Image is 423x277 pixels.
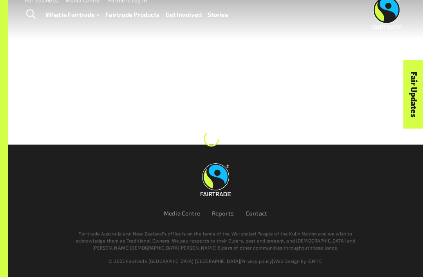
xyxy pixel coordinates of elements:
[273,258,322,264] a: Web Design by IGNITE
[36,257,395,264] div: | |
[246,210,267,217] a: Contact
[166,9,202,20] a: Get Involved
[241,258,272,264] a: Privacy policy
[105,9,159,20] a: Fairtrade Products
[164,210,200,217] a: Media Centre
[108,258,240,264] span: © 2025 Fairtrade [GEOGRAPHIC_DATA] [GEOGRAPHIC_DATA]
[201,163,231,196] img: Fairtrade Australia New Zealand logo
[208,9,228,20] a: Stories
[67,230,364,251] p: Fairtrade Australia and New Zealand’s office is on the lands of the Wurundjeri People of the Kuli...
[212,210,234,217] a: Reports
[45,9,99,20] a: What is Fairtrade
[21,5,40,24] a: Toggle Search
